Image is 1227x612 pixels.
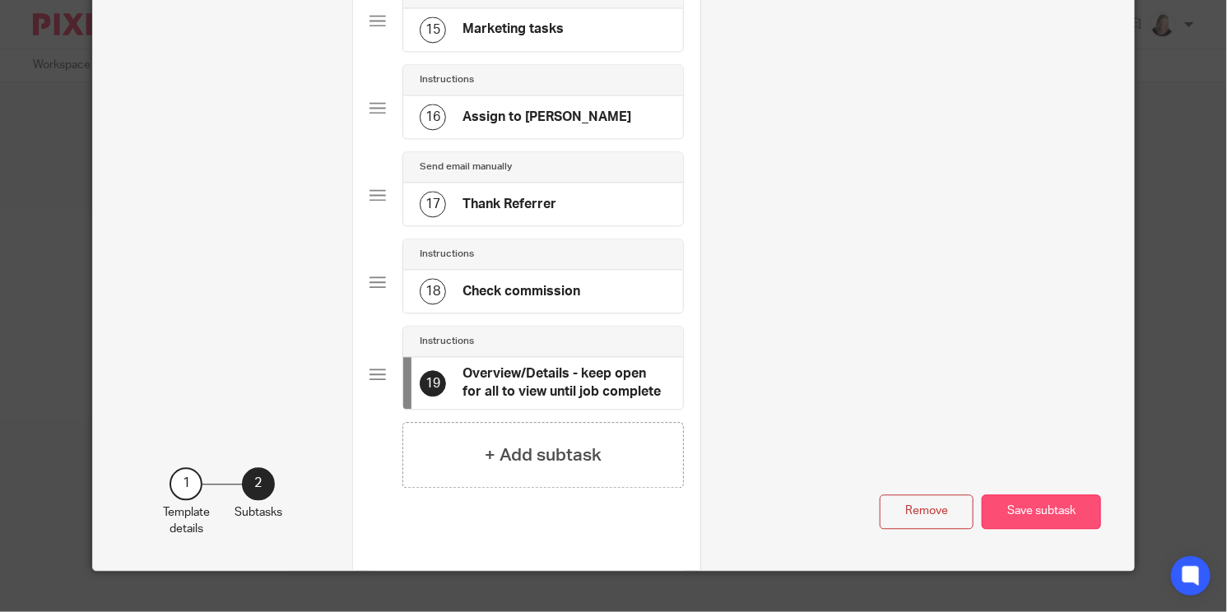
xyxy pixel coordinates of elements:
[462,365,667,401] h4: Overview/Details - keep open for all to view until job complete
[462,196,556,213] h4: Thank Referrer
[163,504,210,538] p: Template details
[462,21,564,38] h4: Marketing tasks
[420,335,474,348] h4: Instructions
[235,504,282,521] p: Subtasks
[420,73,474,86] h4: Instructions
[420,370,446,396] div: 19
[170,467,202,500] div: 1
[485,443,602,468] h4: + Add subtask
[880,494,974,530] button: Remove
[242,467,275,500] div: 2
[420,160,512,174] h4: Send email manually
[982,494,1101,530] button: Save subtask
[462,109,631,126] h4: Assign to [PERSON_NAME]
[420,16,446,43] div: 15
[420,278,446,304] div: 18
[462,283,580,300] h4: Check commission
[420,191,446,217] div: 17
[420,104,446,130] div: 16
[420,248,474,261] h4: Instructions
